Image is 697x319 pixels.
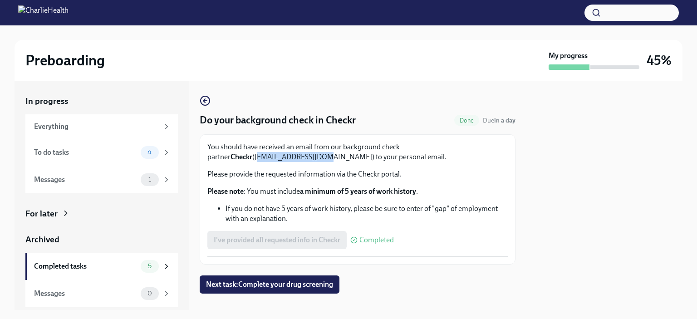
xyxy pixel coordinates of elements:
div: Messages [34,175,137,185]
p: Please provide the requested information via the Checkr portal. [207,169,508,179]
p: You should have received an email from our background check partner ([EMAIL_ADDRESS][DOMAIN_NAME]... [207,142,508,162]
h3: 45% [647,52,672,69]
span: 0 [142,290,157,297]
div: To do tasks [34,147,137,157]
strong: Please note [207,187,244,196]
a: To do tasks4 [25,139,178,166]
span: 5 [142,263,157,270]
li: If you do not have 5 years of work history, please be sure to enter of "gap" of employment with a... [226,204,508,224]
strong: My progress [549,51,588,61]
strong: Checkr [231,152,252,161]
strong: a minimum of 5 years of work history [300,187,416,196]
div: For later [25,208,58,220]
div: Everything [34,122,159,132]
p: : You must include . [207,186,508,196]
img: CharlieHealth [18,5,69,20]
a: Messages0 [25,280,178,307]
h2: Preboarding [25,51,105,69]
span: Next task : Complete your drug screening [206,280,333,289]
span: Due [483,117,515,124]
a: For later [25,208,178,220]
a: Archived [25,234,178,245]
strong: in a day [494,117,515,124]
h4: Do your background check in Checkr [200,113,356,127]
span: 1 [143,176,157,183]
button: Next task:Complete your drug screening [200,275,339,294]
div: Completed tasks [34,261,137,271]
a: Completed tasks5 [25,253,178,280]
a: Messages1 [25,166,178,193]
span: 4 [142,149,157,156]
span: Completed [359,236,394,244]
span: Done [454,117,479,124]
a: In progress [25,95,178,107]
a: Everything [25,114,178,139]
span: August 31st, 2025 08:00 [483,116,515,125]
div: Messages [34,289,137,299]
